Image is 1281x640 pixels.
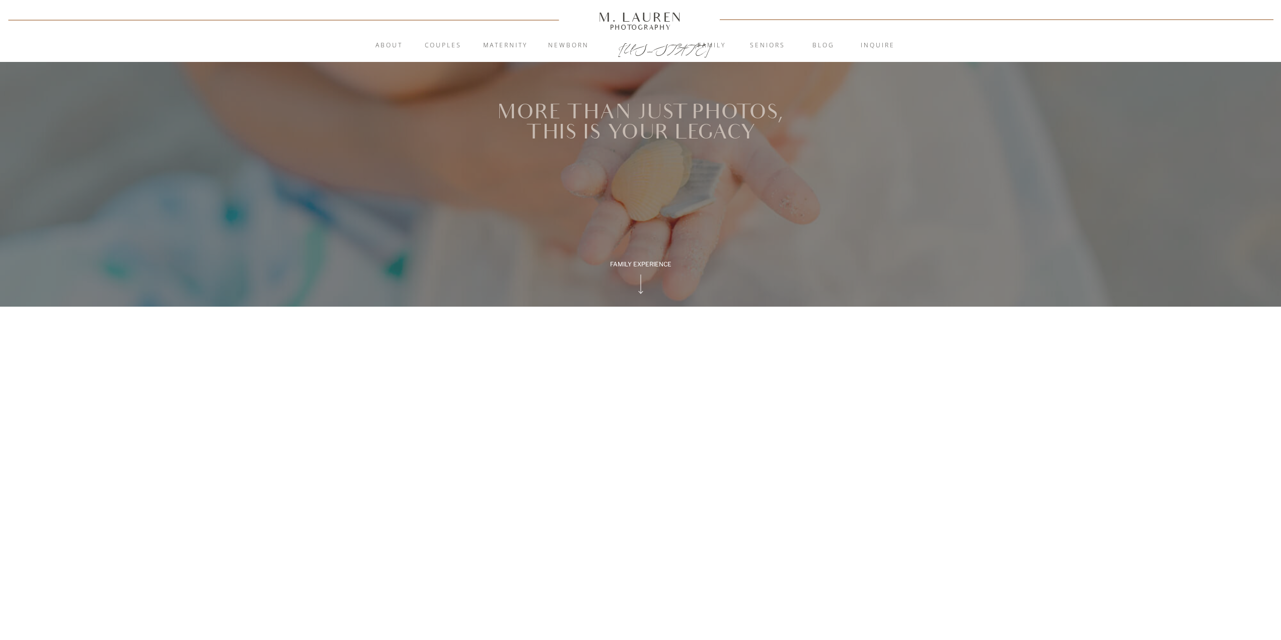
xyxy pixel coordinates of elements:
a: About [370,41,409,51]
h1: More than just photos, this is your legacy [493,102,789,146]
a: blog [796,41,851,51]
a: Couples [416,41,471,51]
a: M. Lauren [569,12,713,23]
a: Photography [594,25,687,30]
a: inquire [851,41,905,51]
a: Newborn [542,41,596,51]
div: Family Experience [607,260,675,269]
a: Seniors [740,41,795,51]
a: Family [685,41,739,51]
a: Maternity [478,41,533,51]
a: [US_STATE] [618,41,664,53]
